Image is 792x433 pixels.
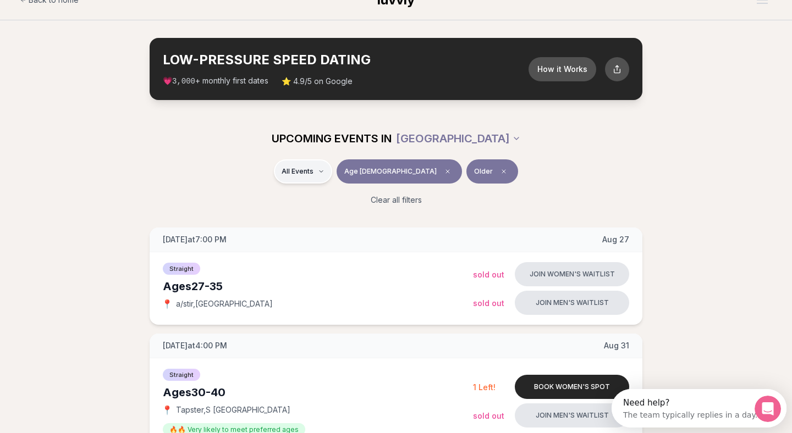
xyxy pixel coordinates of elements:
div: Open Intercom Messenger [4,4,178,35]
span: [DATE] at 4:00 PM [163,340,227,351]
span: Sold Out [473,298,504,308]
div: Need help? [12,9,146,18]
button: Join men's waitlist [515,403,629,428]
span: Aug 27 [602,234,629,245]
span: Tapster , S [GEOGRAPHIC_DATA] [176,404,290,415]
span: 3,000 [172,77,195,86]
span: 1 Left! [473,382,496,392]
div: Ages 30-40 [163,385,473,400]
span: UPCOMING EVENTS IN [272,131,392,146]
button: OlderClear preference [466,159,518,184]
button: Join women's waitlist [515,262,629,286]
span: Straight [163,263,200,275]
div: Ages 27-35 [163,279,473,294]
span: Older [474,167,493,176]
button: Join men's waitlist [515,291,629,315]
span: [DATE] at 7:00 PM [163,234,227,245]
button: Age [DEMOGRAPHIC_DATA]Clear age [337,159,462,184]
iframe: Intercom live chat discovery launcher [612,389,787,428]
button: [GEOGRAPHIC_DATA] [396,126,521,151]
h2: LOW-PRESSURE SPEED DATING [163,51,529,69]
span: Sold Out [473,411,504,420]
button: Book women's spot [515,375,629,399]
span: Straight [163,369,200,381]
span: 💗 + monthly first dates [163,75,268,87]
div: The team typically replies in a day. [12,18,146,30]
span: a/stir , [GEOGRAPHIC_DATA] [176,298,273,309]
iframe: Intercom live chat [755,396,781,422]
span: 📍 [163,406,172,414]
span: All Events [282,167,313,176]
span: Clear age [441,165,454,178]
span: 📍 [163,299,172,308]
span: Age [DEMOGRAPHIC_DATA] [344,167,437,176]
button: How it Works [529,57,596,81]
span: Clear preference [497,165,510,178]
button: Clear all filters [364,188,428,212]
span: Sold Out [473,270,504,279]
button: All Events [274,159,332,184]
span: ⭐ 4.9/5 on Google [282,76,353,87]
span: Aug 31 [604,340,629,351]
